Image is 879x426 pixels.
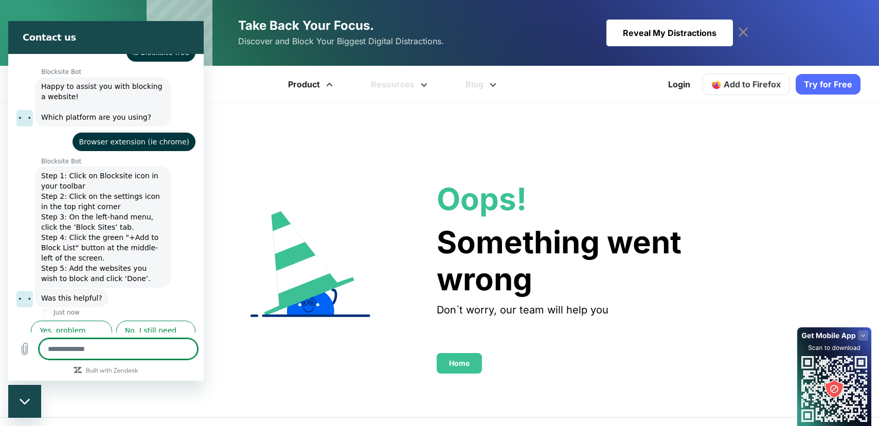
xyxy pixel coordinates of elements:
button: Upload file [6,318,27,338]
a: Add to Firefox [703,73,790,95]
img: firefox-icon.svg [711,79,722,89]
button: No, I still need help [108,300,187,329]
p: Blocksite Bot [33,47,195,55]
span: Browser extension (ie chrome) [70,116,181,126]
div: Home [449,359,470,367]
p: Blocksite Bot [33,136,195,144]
text: Something went wrong [437,224,681,298]
span: Step 1: Click on Blocksite icon in your toolbar Step 2: Click on the settings icon in the top rig... [33,150,156,263]
span: Take Back Your Focus. [238,18,374,33]
span: Discover and Block Your Biggest Digital Distractions. [238,34,444,49]
p: Just now [45,287,71,295]
iframe: Button to launch messaging window, conversation in progress [8,385,41,418]
span: Happy to assist you with blocking a website! Which platform are you using? [33,60,156,101]
button: Yes, problem solved [23,300,104,329]
a: Built with Zendesk: Visit the Zendesk website in a new tab [78,347,130,354]
a: Resources [353,66,448,103]
div: Reveal My Distractions [606,20,733,46]
span: Add to Firefox [724,79,781,89]
iframe: Messaging window [8,21,204,381]
a: Login [662,72,696,97]
a: Home [437,353,482,374]
div: Oops! [437,180,681,217]
div: Don`t worry, our team will help you [437,304,681,316]
a: Try for Free [796,74,860,95]
a: Blog [448,66,517,103]
a: Product [271,66,353,103]
span: Was this helpful? [33,272,94,282]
